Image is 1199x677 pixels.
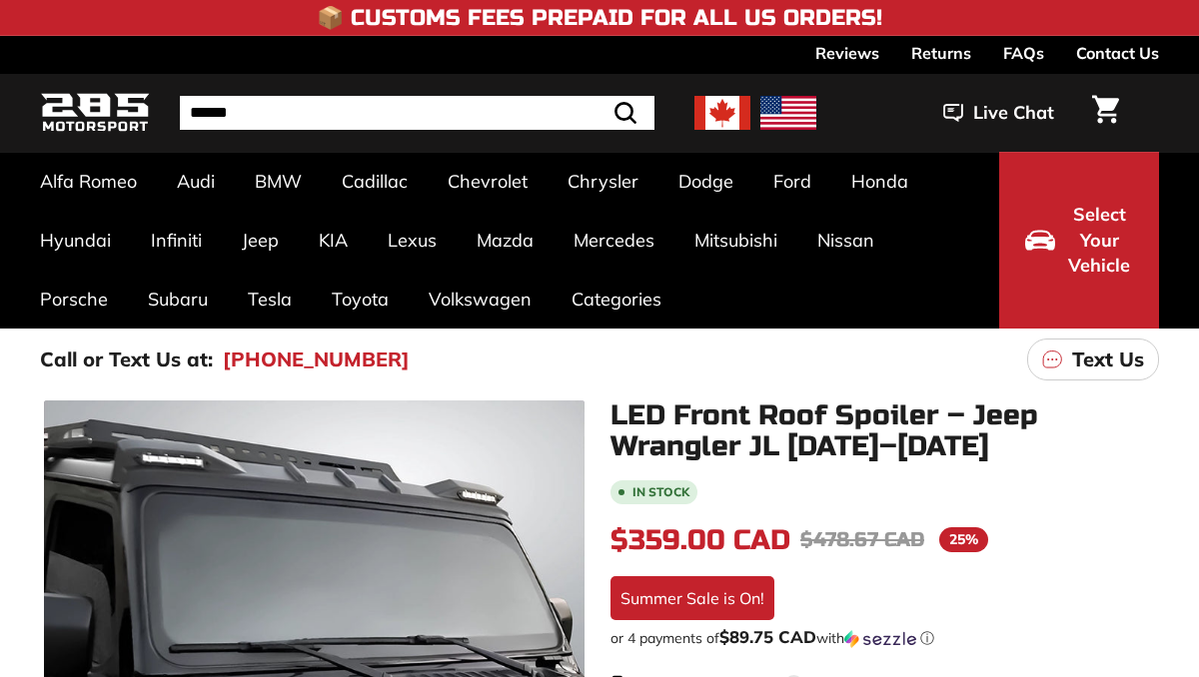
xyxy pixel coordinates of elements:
a: Returns [911,36,971,70]
button: Select Your Vehicle [999,152,1159,329]
a: Dodge [658,152,753,211]
a: Infiniti [131,211,222,270]
a: Mazda [457,211,554,270]
p: Call or Text Us at: [40,344,213,374]
a: Ford [753,152,831,211]
a: Volkswagen [409,270,552,329]
a: Subaru [128,270,228,329]
a: [PHONE_NUMBER] [223,344,410,374]
span: Select Your Vehicle [1065,202,1133,279]
b: In stock [632,486,689,498]
a: Nissan [797,211,894,270]
input: Search [180,96,654,130]
a: BMW [235,152,322,211]
div: Summer Sale is On! [610,576,774,620]
h4: 📦 Customs Fees Prepaid for All US Orders! [317,6,882,30]
a: Mitsubishi [674,211,797,270]
a: Tesla [228,270,312,329]
h1: LED Front Roof Spoiler – Jeep Wrangler JL [DATE]–[DATE] [610,400,1159,462]
a: Mercedes [554,211,674,270]
span: Live Chat [973,100,1054,126]
a: Cart [1080,79,1131,147]
a: Chevrolet [428,152,548,211]
img: Logo_285_Motorsport_areodynamics_components [40,90,150,137]
p: Text Us [1072,344,1144,374]
img: Sezzle [844,630,916,648]
button: Live Chat [917,88,1080,138]
a: FAQs [1003,36,1044,70]
a: Audi [157,152,235,211]
a: Alfa Romeo [20,152,157,211]
div: or 4 payments of$89.75 CADwithSezzle Click to learn more about Sezzle [610,628,1159,648]
span: $478.67 CAD [800,527,924,552]
a: Reviews [815,36,879,70]
span: 25% [939,527,988,552]
a: Contact Us [1076,36,1159,70]
a: Text Us [1027,338,1159,380]
span: $89.75 CAD [719,626,816,647]
a: Cadillac [322,152,428,211]
a: Hyundai [20,211,131,270]
a: Porsche [20,270,128,329]
span: $359.00 CAD [610,523,790,557]
a: Chrysler [548,152,658,211]
a: Toyota [312,270,409,329]
a: Honda [831,152,928,211]
a: Categories [552,270,681,329]
a: Lexus [368,211,457,270]
a: KIA [299,211,368,270]
div: or 4 payments of with [610,628,1159,648]
a: Jeep [222,211,299,270]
